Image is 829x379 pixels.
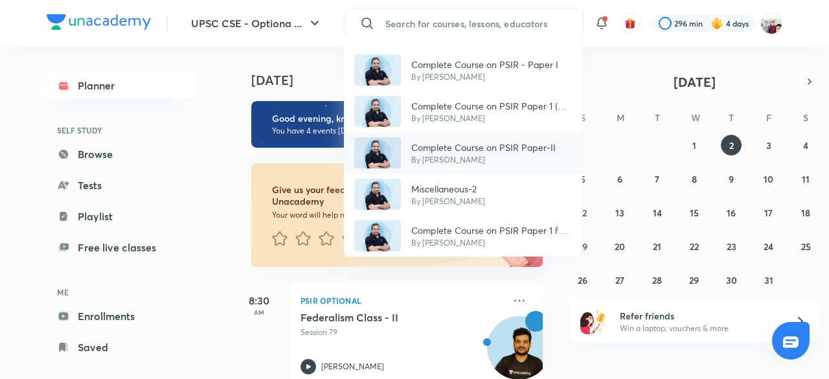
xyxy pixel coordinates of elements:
p: By [PERSON_NAME] [411,196,485,207]
img: Avatar [354,220,401,251]
p: By [PERSON_NAME] [411,154,556,166]
a: AvatarComplete Course on PSIR - Paper IBy [PERSON_NAME] [344,49,582,91]
p: Complete Course on PSIR Paper 1 (B) - Part III [411,99,572,113]
a: AvatarComplete Course on PSIR Paper 1 for Mains 2022 - Part IIBy [PERSON_NAME] [344,215,582,257]
p: By [PERSON_NAME] [411,237,572,249]
a: AvatarComplete Course on PSIR Paper 1 (B) - Part IIIBy [PERSON_NAME] [344,91,582,132]
img: Avatar [354,96,401,127]
p: Complete Course on PSIR Paper-II [411,141,556,154]
p: Complete Course on PSIR - Paper I [411,58,558,71]
p: By [PERSON_NAME] [411,71,558,83]
a: AvatarComplete Course on PSIR Paper-IIBy [PERSON_NAME] [344,132,582,174]
img: Avatar [354,179,401,210]
img: Avatar [354,54,401,86]
p: By [PERSON_NAME] [411,113,572,124]
img: Avatar [354,137,401,168]
p: Complete Course on PSIR Paper 1 for Mains 2022 - Part II [411,224,572,237]
a: AvatarMiscellaneous-2By [PERSON_NAME] [344,174,582,215]
p: Miscellaneous-2 [411,182,485,196]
